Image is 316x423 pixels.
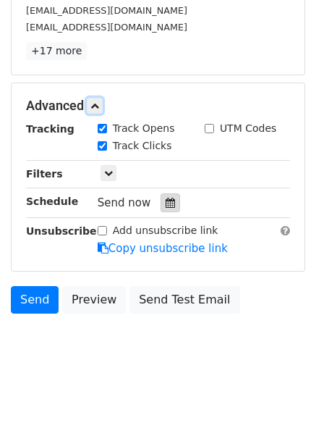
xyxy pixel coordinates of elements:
small: [EMAIL_ADDRESS][DOMAIN_NAME] [26,22,187,33]
iframe: Chat Widget [244,353,316,423]
a: Send [11,286,59,314]
strong: Filters [26,168,63,180]
span: Send now [98,196,151,209]
strong: Unsubscribe [26,225,97,237]
a: Send Test Email [129,286,239,314]
h5: Advanced [26,98,290,114]
a: Copy unsubscribe link [98,242,228,255]
a: Preview [62,286,126,314]
strong: Tracking [26,123,74,135]
a: +17 more [26,42,87,60]
strong: Schedule [26,196,78,207]
label: Track Opens [113,121,175,136]
label: Track Clicks [113,138,172,154]
small: [EMAIL_ADDRESS][DOMAIN_NAME] [26,5,187,16]
label: Add unsubscribe link [113,223,218,238]
label: UTM Codes [220,121,276,136]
